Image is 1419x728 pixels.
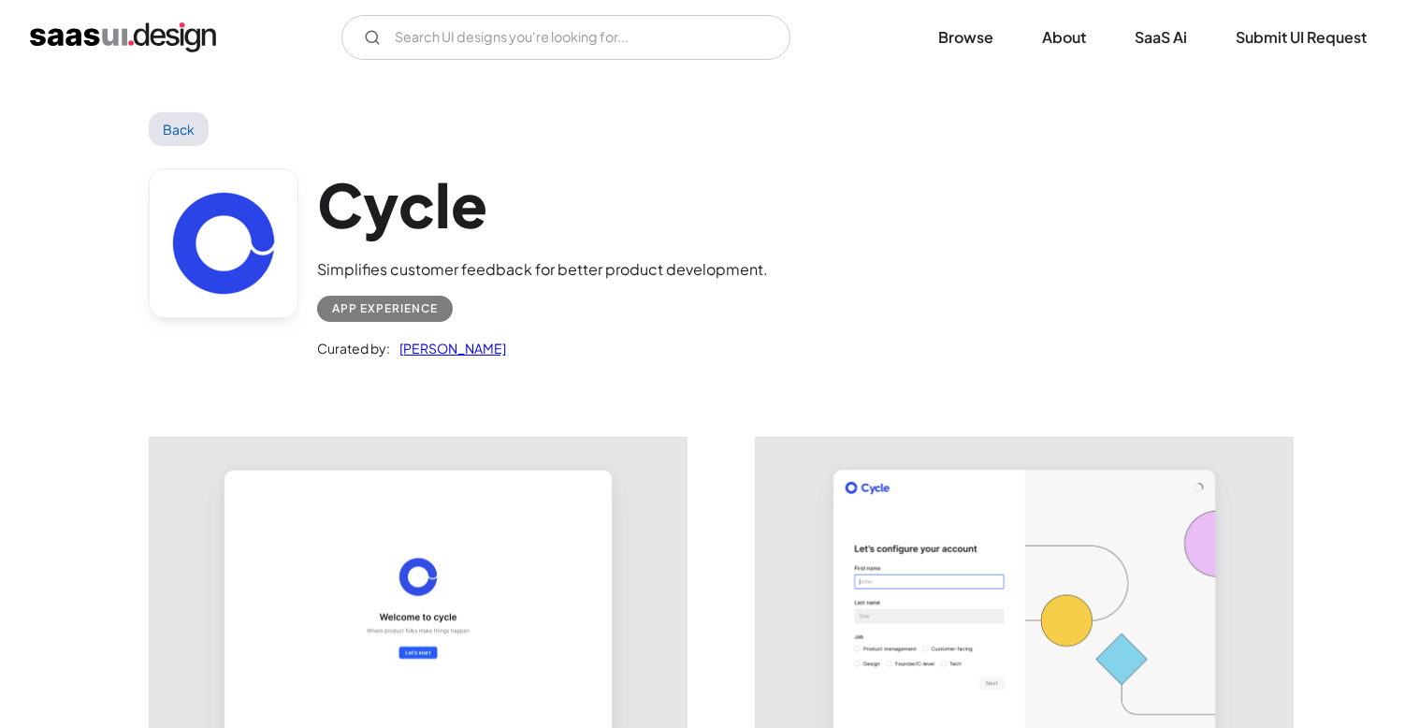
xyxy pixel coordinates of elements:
a: About [1020,17,1108,58]
a: Submit UI Request [1213,17,1389,58]
a: SaaS Ai [1112,17,1209,58]
form: Email Form [341,15,790,60]
input: Search UI designs you're looking for... [341,15,790,60]
div: Curated by: [317,337,390,359]
div: App Experience [332,298,438,320]
a: Back [149,112,210,146]
a: Browse [916,17,1016,58]
h1: Cycle [317,168,768,240]
div: Simplifies customer feedback for better product development. [317,258,768,281]
a: [PERSON_NAME] [390,337,506,359]
a: home [30,22,216,52]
